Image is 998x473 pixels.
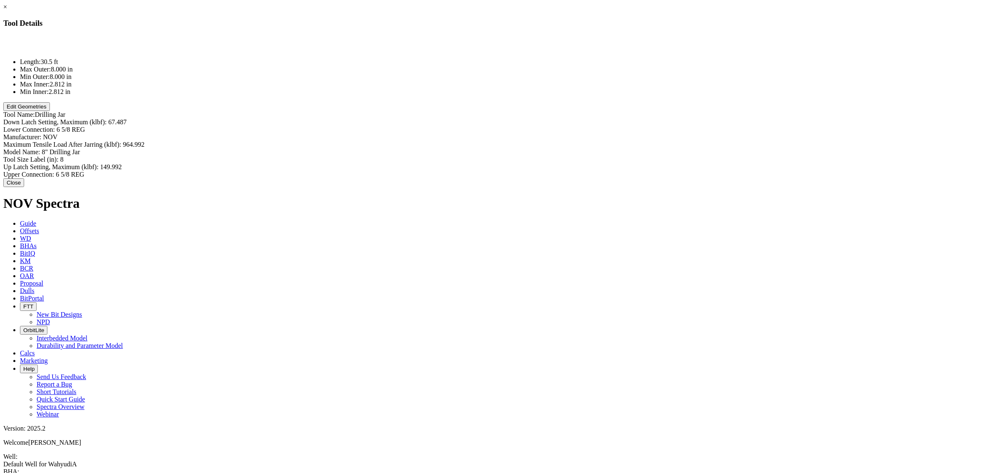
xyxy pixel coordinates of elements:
[3,461,77,468] span: Default Well for WahyudiA
[20,265,33,272] span: BCR
[42,148,80,155] span: 8" Drilling Jar
[20,58,995,66] li: 30.5 ft
[20,357,48,364] span: Marketing
[56,171,84,178] span: 6 5/8 REG
[3,163,99,170] label: Up Latch Setting, Maximum (klbf):
[20,66,51,73] label: Max Outer:
[20,73,995,81] li: 8.000 in
[20,227,39,234] span: Offsets
[37,373,86,380] a: Send Us Feedback
[43,133,58,140] span: NOV
[3,133,42,140] label: Manufacturer:
[3,196,995,211] h1: NOV Spectra
[60,156,64,163] span: 8
[23,303,33,310] span: FTT
[3,141,121,148] label: Maximum Tensile Load After Jarring (klbf):
[3,171,54,178] label: Upper Connection:
[20,88,49,95] label: Min Inner:
[23,366,35,372] span: Help
[37,381,72,388] a: Report a Bug
[3,453,995,468] span: Well:
[37,388,77,395] a: Short Tutorials
[20,250,35,257] span: BitIQ
[3,111,35,118] label: Tool Name:
[3,439,995,446] p: Welcome
[20,73,50,80] label: Min Outer:
[28,439,81,446] span: [PERSON_NAME]
[20,287,35,294] span: Dulls
[3,3,7,10] a: ×
[20,88,995,96] li: 2.812 in
[20,242,37,249] span: BHAs
[3,178,24,187] button: Close
[20,66,995,73] li: 8.000 in
[20,272,34,279] span: OAR
[20,220,36,227] span: Guide
[37,411,59,418] a: Webinar
[20,58,41,65] label: Length:
[3,148,40,155] label: Model Name:
[37,342,123,349] a: Durability and Parameter Model
[37,396,85,403] a: Quick Start Guide
[20,257,31,264] span: KM
[3,156,59,163] label: Tool Size Label (in):
[108,118,126,126] span: 67.487
[3,425,995,432] div: Version: 2025.2
[20,295,44,302] span: BitPortal
[37,403,84,410] a: Spectra Overview
[3,102,50,111] button: Edit Geometries
[37,318,50,325] a: NPD
[3,118,106,126] label: Down Latch Setting, Maximum (klbf):
[100,163,122,170] span: 149.992
[123,141,144,148] span: 964.992
[57,126,85,133] span: 6 5/8 REG
[3,19,995,28] h3: Tool Details
[3,126,55,133] label: Lower Connection:
[20,81,995,88] li: 2.812 in
[20,350,35,357] span: Calcs
[20,81,50,88] label: Max Inner:
[37,335,87,342] a: Interbedded Model
[23,327,44,333] span: OrbitLite
[3,111,995,118] div: Drilling Jar
[37,311,82,318] a: New Bit Designs
[20,235,31,242] span: WD
[20,280,43,287] span: Proposal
